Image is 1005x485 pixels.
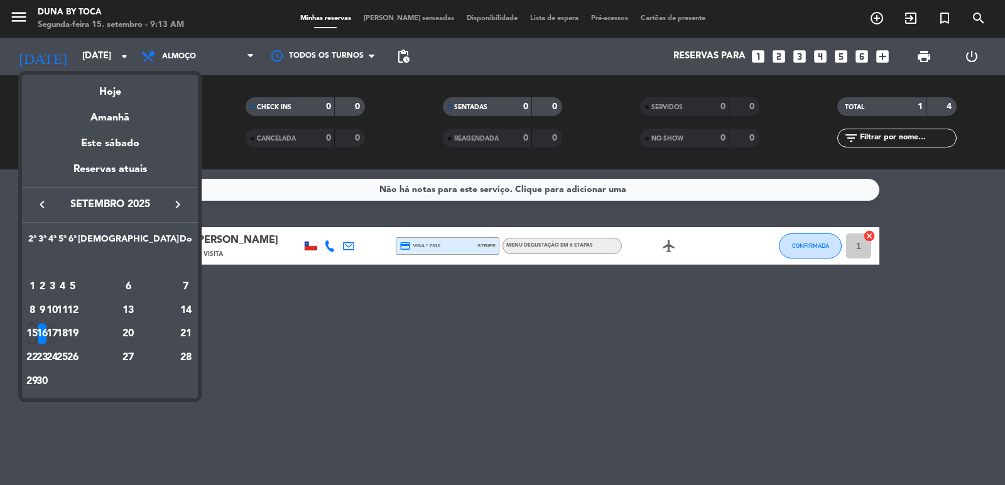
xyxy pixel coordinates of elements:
[27,370,37,393] td: 29 de setembro de 2025
[22,100,198,126] div: Amanhã
[78,346,179,370] td: 27 de setembro de 2025
[37,275,47,299] td: 2 de setembro de 2025
[68,323,77,344] div: 19
[180,300,192,321] div: 14
[78,275,179,299] td: 6 de setembro de 2025
[58,323,67,344] div: 18
[57,322,67,346] td: 18 de setembro de 2025
[179,299,193,322] td: 14 de setembro de 2025
[58,276,67,297] div: 4
[38,371,47,392] div: 30
[180,347,192,368] div: 28
[83,323,174,344] div: 20
[27,275,37,299] td: 1 de setembro de 2025
[78,232,179,252] th: Sábado
[37,232,47,252] th: Terça-feira
[22,161,198,187] div: Reservas atuais
[28,347,37,368] div: 22
[170,197,185,212] i: keyboard_arrow_right
[28,371,37,392] div: 29
[28,276,37,297] div: 1
[68,232,78,252] th: Sexta-feira
[37,299,47,322] td: 9 de setembro de 2025
[37,346,47,370] td: 23 de setembro de 2025
[68,300,77,321] div: 12
[68,275,78,299] td: 5 de setembro de 2025
[47,322,57,346] td: 17 de setembro de 2025
[37,370,47,393] td: 30 de setembro de 2025
[28,323,37,344] div: 15
[48,276,57,297] div: 3
[27,251,193,275] td: SET
[58,300,67,321] div: 11
[38,323,47,344] div: 16
[57,299,67,322] td: 11 de setembro de 2025
[27,299,37,322] td: 8 de setembro de 2025
[22,75,198,100] div: Hoje
[48,347,57,368] div: 24
[83,276,174,297] div: 6
[31,196,53,213] button: keyboard_arrow_left
[68,322,78,346] td: 19 de setembro de 2025
[53,196,166,213] span: setembro 2025
[38,347,47,368] div: 23
[27,346,37,370] td: 22 de setembro de 2025
[37,322,47,346] td: 16 de setembro de 2025
[180,323,192,344] div: 21
[47,299,57,322] td: 10 de setembro de 2025
[38,276,47,297] div: 2
[38,300,47,321] div: 9
[28,300,37,321] div: 8
[68,276,77,297] div: 5
[179,275,193,299] td: 7 de setembro de 2025
[58,347,67,368] div: 25
[57,275,67,299] td: 4 de setembro de 2025
[27,232,37,252] th: Segunda-feira
[78,299,179,322] td: 13 de setembro de 2025
[47,275,57,299] td: 3 de setembro de 2025
[35,197,50,212] i: keyboard_arrow_left
[68,299,78,322] td: 12 de setembro de 2025
[179,322,193,346] td: 21 de setembro de 2025
[22,126,198,161] div: Este sábado
[179,232,193,252] th: Domingo
[48,323,57,344] div: 17
[83,347,174,368] div: 27
[68,346,78,370] td: 26 de setembro de 2025
[78,322,179,346] td: 20 de setembro de 2025
[166,196,189,213] button: keyboard_arrow_right
[57,232,67,252] th: Quinta-feira
[48,300,57,321] div: 10
[179,346,193,370] td: 28 de setembro de 2025
[57,346,67,370] td: 25 de setembro de 2025
[47,346,57,370] td: 24 de setembro de 2025
[47,232,57,252] th: Quarta-feira
[27,322,37,346] td: 15 de setembro de 2025
[83,300,174,321] div: 13
[68,347,77,368] div: 26
[180,276,192,297] div: 7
